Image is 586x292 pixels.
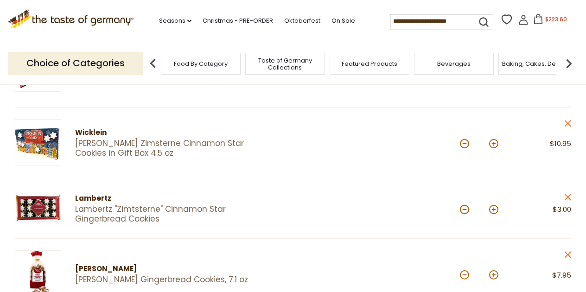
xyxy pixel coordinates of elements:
[75,263,277,275] div: [PERSON_NAME]
[15,119,61,165] img: Wicklein Zimsterne Cinnamon Star Cookies in Gift Box 4.5 oz
[545,15,567,23] span: $223.60
[75,275,277,285] a: [PERSON_NAME] Gingerbread Cookies, 7.1 oz
[248,57,322,71] a: Taste of Germany Collections
[342,60,397,67] a: Featured Products
[159,16,191,26] a: Seasons
[437,60,471,67] a: Beverages
[502,60,574,67] a: Baking, Cakes, Desserts
[144,54,162,73] img: previous arrow
[550,139,571,148] span: $10.95
[75,193,277,204] div: Lambertz
[75,139,277,159] a: [PERSON_NAME] Zimsterne Cinnamon Star Cookies in Gift Box 4.5 oz
[75,204,277,224] a: Lambertz "Zimtsterne" Cinnamon Star Gingerbread Cookies
[553,204,571,214] span: $3.00
[560,54,578,73] img: next arrow
[75,127,277,139] div: Wicklein
[15,195,61,222] img: Lambertz "Zimtsterne" Cinnamon Star Gingerbread Cookies
[8,52,143,75] p: Choice of Categories
[331,16,355,26] a: On Sale
[75,65,277,85] a: [PERSON_NAME] Domino Steine Gingerbread Marzipan Squares 8.8 oz
[284,16,320,26] a: Oktoberfest
[552,270,571,280] span: $7.95
[530,14,570,28] button: $223.60
[203,16,273,26] a: Christmas - PRE-ORDER
[174,60,228,67] a: Food By Category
